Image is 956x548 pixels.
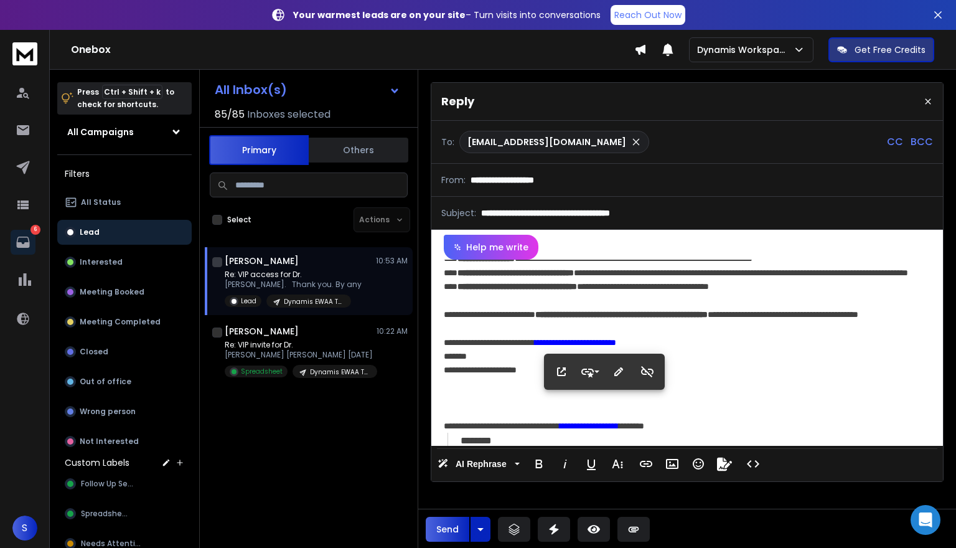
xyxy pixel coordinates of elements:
button: Get Free Credits [828,37,934,62]
a: 6 [11,230,35,255]
p: Meeting Booked [80,287,144,297]
button: Out of office [57,369,192,394]
h3: Filters [57,165,192,182]
button: Others [309,136,408,164]
h1: Onebox [71,42,634,57]
p: [PERSON_NAME] [PERSON_NAME] [DATE] [225,350,374,360]
p: To: [441,136,454,148]
p: Dynamis EWAA TX OUTLOOK + OTHERs ESPS [310,367,370,377]
div: Open Intercom Messenger [911,505,940,535]
p: All Status [81,197,121,207]
button: Code View [741,451,765,476]
button: Lead [57,220,192,245]
p: Reach Out Now [614,9,682,21]
button: Underline (Ctrl+U) [579,451,603,476]
p: Lead [241,296,256,306]
a: Reach Out Now [611,5,685,25]
p: Lead [80,227,100,237]
button: AI Rephrase [435,451,522,476]
button: All Inbox(s) [205,77,410,102]
p: Re: VIP access for Dr. [225,270,362,280]
p: – Turn visits into conversations [293,9,601,21]
p: Not Interested [80,437,139,446]
button: Insert Image (Ctrl+P) [660,451,684,476]
span: 85 / 85 [215,107,245,122]
p: Out of office [80,377,131,387]
button: Italic (Ctrl+I) [553,451,577,476]
p: Reply [441,93,474,110]
img: logo [12,42,37,65]
p: Dynamis EWAA TX OUTLOOK + OTHERs ESPS [284,297,344,306]
p: Dynamis Workspace [697,44,793,56]
p: CC [887,135,903,149]
button: Send [426,517,469,542]
button: More Text [606,451,629,476]
p: 10:53 AM [376,256,408,266]
strong: Your warmest leads are on your site [293,9,466,21]
button: Help me write [444,235,538,260]
h1: All Campaigns [67,126,134,138]
p: Re: VIP invite for Dr. [225,340,374,350]
button: Follow Up Sent [57,471,192,496]
button: Signature [713,451,736,476]
button: Meeting Booked [57,280,192,305]
p: 6 [30,225,40,235]
button: Interested [57,250,192,275]
button: Open Link [550,359,573,384]
button: S [12,516,37,541]
h1: [PERSON_NAME] [225,255,299,267]
button: Not Interested [57,429,192,454]
span: Follow Up Sent [81,479,136,489]
p: [PERSON_NAME]. Thank you. By any [225,280,362,290]
label: Select [227,215,251,225]
p: Interested [80,257,123,267]
h3: Inboxes selected [247,107,330,122]
p: 10:22 AM [377,326,408,336]
p: BCC [911,135,933,149]
h1: [PERSON_NAME] [225,325,299,338]
p: Spreadsheet [241,367,283,376]
button: Spreadsheet [57,501,192,526]
p: Wrong person [80,407,136,417]
button: Closed [57,339,192,364]
p: Subject: [441,207,476,219]
button: All Campaigns [57,120,192,144]
h3: Custom Labels [65,456,129,469]
h1: All Inbox(s) [215,83,287,96]
p: Meeting Completed [80,317,161,327]
span: AI Rephrase [453,459,509,470]
p: Get Free Credits [855,44,926,56]
button: Meeting Completed [57,309,192,334]
button: Emoticons [687,451,710,476]
span: Ctrl + Shift + k [102,85,162,99]
button: Wrong person [57,399,192,424]
button: Unlink [635,359,659,384]
p: From: [441,174,466,186]
p: [EMAIL_ADDRESS][DOMAIN_NAME] [467,136,626,148]
p: Closed [80,347,108,357]
button: All Status [57,190,192,215]
span: Spreadsheet [81,509,131,519]
p: Press to check for shortcuts. [77,86,174,111]
button: Insert Link (Ctrl+K) [634,451,658,476]
button: Primary [209,135,309,165]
